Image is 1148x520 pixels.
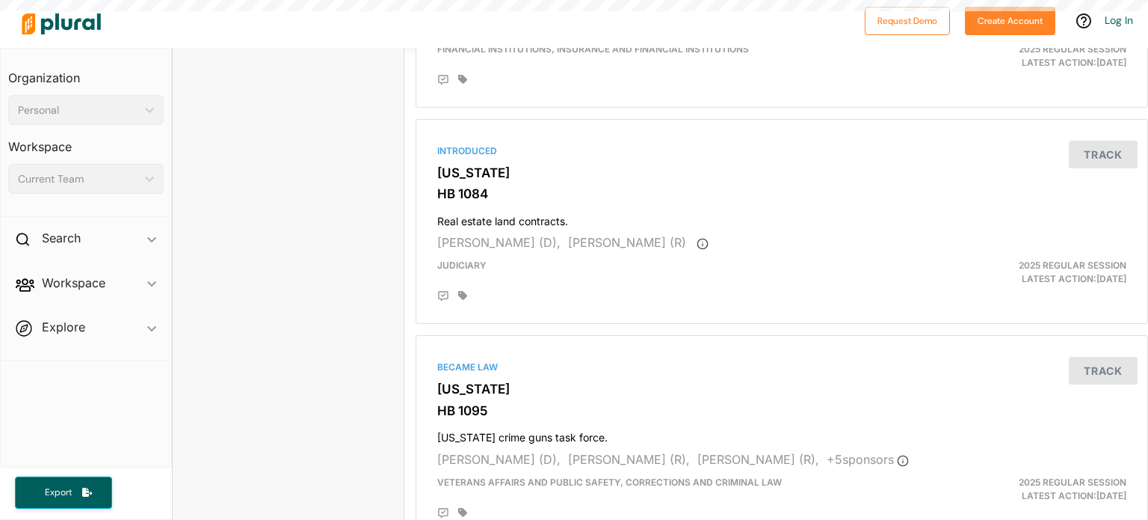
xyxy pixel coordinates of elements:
button: Track [1069,357,1138,385]
span: Export [34,486,82,499]
div: Add tags [458,290,467,301]
h3: HB 1095 [437,403,1126,418]
div: Current Team [18,171,139,187]
div: Add tags [458,74,467,85]
div: Latest Action: [DATE] [901,43,1138,70]
span: [PERSON_NAME] (D), [437,235,561,250]
span: [PERSON_NAME] (R) [568,235,686,250]
h4: [US_STATE] crime guns task force. [437,424,1126,444]
div: Add Position Statement [437,507,449,519]
h3: Workspace [8,125,164,158]
span: [PERSON_NAME] (R), [568,452,690,467]
a: Create Account [965,12,1055,28]
h3: [US_STATE] [437,165,1126,180]
button: Export [15,477,112,509]
span: + 5 sponsor s [827,452,909,467]
span: 2025 Regular Session [1019,43,1126,55]
button: Track [1069,141,1138,168]
a: Log In [1105,13,1133,27]
h3: HB 1084 [437,186,1126,201]
span: 2025 Regular Session [1019,260,1126,271]
h2: Search [42,230,81,246]
div: Add Position Statement [437,74,449,86]
div: Latest Action: [DATE] [901,476,1138,503]
span: [PERSON_NAME] (R), [697,452,819,467]
div: Became Law [437,361,1126,374]
h3: [US_STATE] [437,382,1126,397]
span: Financial Institutions, Insurance and Financial Institutions [437,43,749,55]
span: [PERSON_NAME] (D), [437,452,561,467]
span: Veterans Affairs and Public Safety, Corrections and Criminal Law [437,477,782,488]
button: Create Account [965,7,1055,35]
div: Introduced [437,144,1126,158]
button: Request Demo [865,7,950,35]
span: 2025 Regular Session [1019,477,1126,488]
h3: Organization [8,56,164,89]
div: Latest Action: [DATE] [901,259,1138,286]
h4: Real estate land contracts. [437,208,1126,228]
a: Request Demo [865,12,950,28]
div: Personal [18,103,139,118]
div: Add tags [458,507,467,518]
div: Add Position Statement [437,290,449,302]
span: Judiciary [437,260,487,271]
